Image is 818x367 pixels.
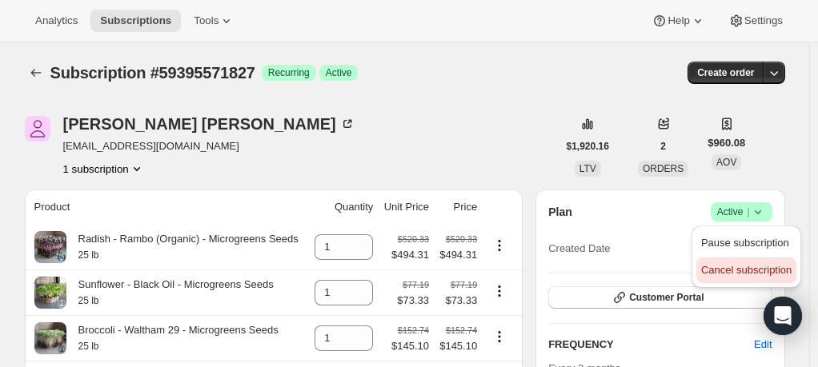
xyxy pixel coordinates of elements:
h2: FREQUENCY [548,337,754,353]
span: Edit [754,337,772,353]
div: Radish - Rambo (Organic) - Microgreens Seeds [66,231,299,263]
span: Active [326,66,352,79]
span: Cancel subscription [701,264,792,276]
button: Settings [719,10,792,32]
button: Tools [184,10,244,32]
img: product img [34,277,66,309]
small: 25 lb [78,341,99,352]
span: $73.33 [439,293,477,309]
button: Subscriptions [25,62,47,84]
span: $145.10 [439,338,477,354]
span: Help [668,14,689,27]
button: Cancel subscription [696,257,796,283]
div: [PERSON_NAME] [PERSON_NAME] [63,116,355,132]
th: Product [25,189,309,225]
span: Analytics [35,14,78,27]
img: product img [34,231,66,263]
span: $73.33 [397,293,429,309]
button: Help [642,10,715,32]
span: Subscriptions [100,14,171,27]
span: Settings [744,14,783,27]
small: 25 lb [78,249,99,261]
span: Subscription #59395571827 [50,64,255,82]
button: 2 [651,135,676,158]
th: Unit Price [378,189,434,225]
div: Sunflower - Black Oil - Microgreens Seeds [66,277,274,309]
span: $960.08 [708,135,745,151]
span: Pause subscription [701,237,789,249]
small: $77.19 [403,280,429,289]
button: Create order [688,62,764,84]
span: 2 [660,140,666,153]
small: 25 lb [78,295,99,306]
button: Product actions [63,161,145,177]
button: Edit [744,332,781,357]
img: product img [34,322,66,354]
span: ORDERS [643,163,684,174]
span: $494.31 [391,247,429,263]
span: $1,920.16 [567,140,609,153]
span: $494.31 [439,247,477,263]
span: Active [717,204,766,220]
button: Subscriptions [90,10,181,32]
span: Recurring [268,66,310,79]
span: Created Date [548,241,610,257]
th: Quantity [309,189,379,225]
button: Customer Portal [548,286,772,309]
div: Open Intercom Messenger [764,297,802,335]
small: $152.74 [398,325,429,335]
button: Product actions [487,328,512,345]
span: Krystle Tanner [25,116,50,142]
button: Product actions [487,237,512,254]
button: Product actions [487,282,512,300]
small: $152.74 [446,325,477,335]
button: Pause subscription [696,230,796,256]
h2: Plan [548,204,572,220]
button: Analytics [26,10,87,32]
small: $520.33 [446,234,477,244]
span: [EMAIL_ADDRESS][DOMAIN_NAME] [63,138,355,154]
div: Broccoli - Waltham 29 - Microgreens Seeds [66,322,279,354]
button: $1,920.16 [557,135,619,158]
span: AOV [716,157,736,168]
th: Price [434,189,482,225]
small: $520.33 [398,234,429,244]
span: Create order [697,66,754,79]
span: | [747,205,749,218]
span: Tools [194,14,219,27]
small: $77.19 [451,280,477,289]
span: LTV [579,163,596,174]
span: $145.10 [391,338,429,354]
span: Customer Portal [629,291,704,304]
